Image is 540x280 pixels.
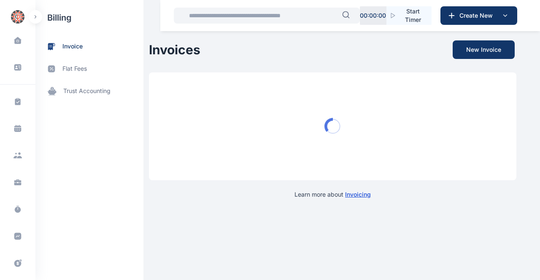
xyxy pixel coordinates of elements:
[62,64,87,73] span: flat fees
[401,7,425,24] span: Start Timer
[35,58,143,80] a: flat fees
[456,11,500,20] span: Create New
[63,87,111,96] span: trust accounting
[149,42,200,57] h1: Invoices
[294,190,371,199] p: Learn more about
[386,6,432,25] button: Start Timer
[35,35,143,58] a: invoice
[345,191,371,198] a: Invoicing
[62,42,83,51] span: invoice
[360,11,386,20] p: 00 : 00 : 00
[453,40,515,59] button: New Invoice
[440,6,517,25] button: Create New
[35,80,143,102] a: trust accounting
